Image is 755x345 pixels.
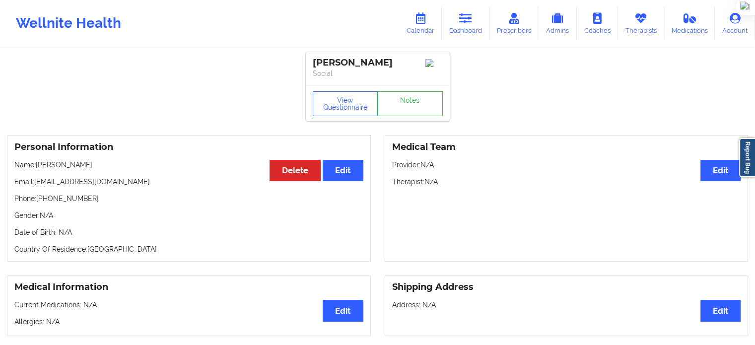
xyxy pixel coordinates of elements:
[739,138,755,177] a: Report Bug
[270,160,321,181] button: Delete
[392,141,741,153] h3: Medical Team
[313,91,378,116] button: View Questionnaire
[489,7,539,40] a: Prescribers
[618,7,664,40] a: Therapists
[14,160,363,170] p: Name: [PERSON_NAME]
[377,91,443,116] a: Notes
[313,69,443,78] p: Social
[323,300,363,321] button: Edit
[14,177,363,187] p: Email: [EMAIL_ADDRESS][DOMAIN_NAME]
[14,244,363,254] p: Country Of Residence: [GEOGRAPHIC_DATA]
[664,7,715,40] a: Medications
[313,57,443,69] div: [PERSON_NAME]
[700,300,741,321] button: Edit
[700,160,741,181] button: Edit
[323,160,363,181] button: Edit
[14,210,363,220] p: Gender: N/A
[14,141,363,153] h3: Personal Information
[538,7,577,40] a: Admins
[392,300,741,310] p: Address: N/A
[425,59,443,67] img: Image%2Fplaceholer-image.png
[14,227,363,237] p: Date of Birth: N/A
[14,281,363,293] h3: Medical Information
[442,7,489,40] a: Dashboard
[14,300,363,310] p: Current Medications: N/A
[577,7,618,40] a: Coaches
[715,7,755,40] a: Account
[399,7,442,40] a: Calendar
[14,317,363,327] p: Allergies: N/A
[14,194,363,204] p: Phone: [PHONE_NUMBER]
[392,160,741,170] p: Provider: N/A
[392,281,741,293] h3: Shipping Address
[392,177,741,187] p: Therapist: N/A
